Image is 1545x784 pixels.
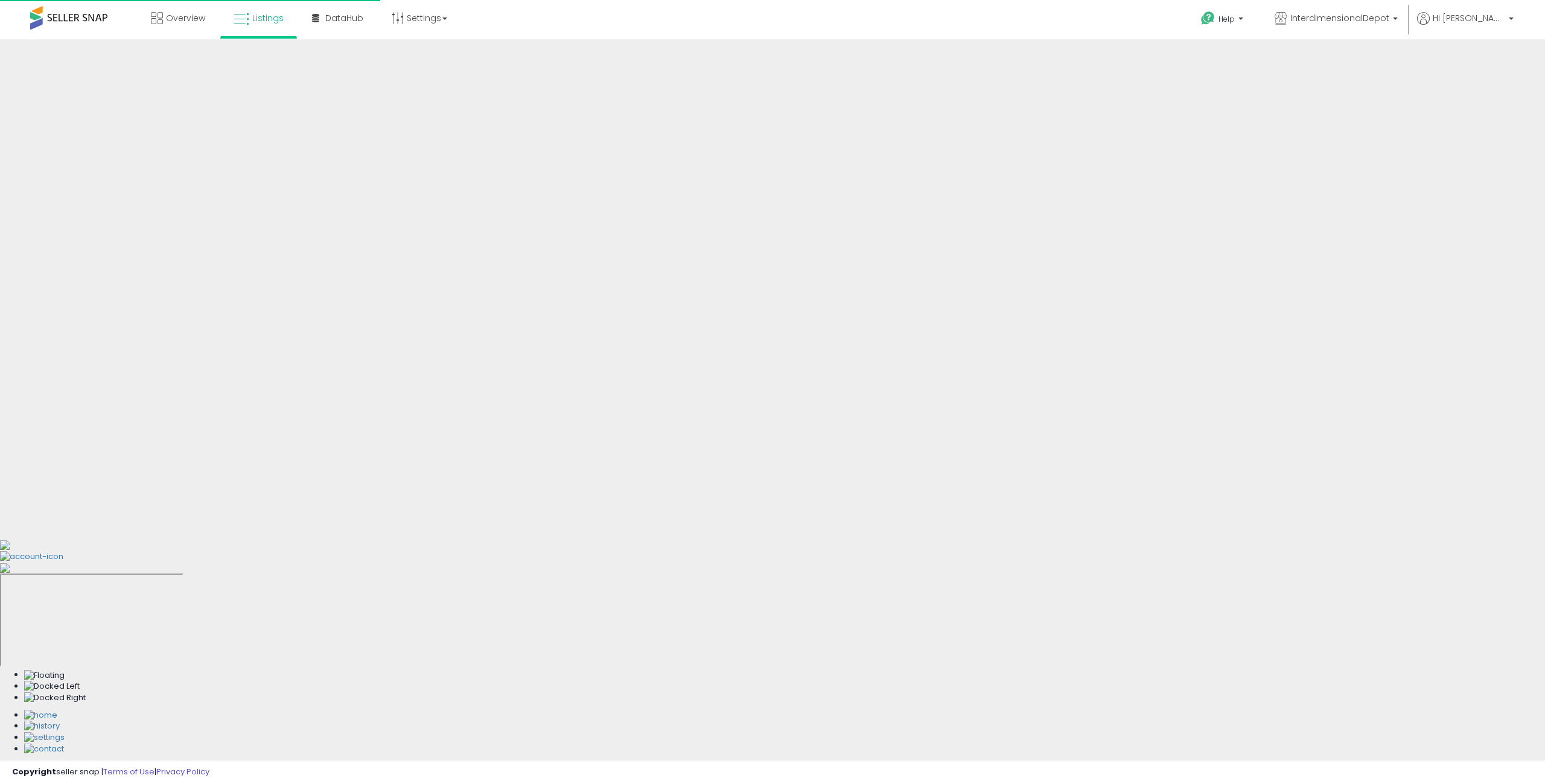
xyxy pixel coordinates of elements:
i: Get Help [1200,11,1215,26]
span: InterdimensionalDepot [1290,12,1389,24]
img: Contact [24,744,64,755]
img: Floating [24,670,65,681]
span: Overview [166,12,205,24]
img: Docked Left [24,681,80,692]
img: History [24,721,60,732]
img: Home [24,710,57,721]
a: Help [1191,2,1255,39]
img: Settings [24,732,65,744]
span: Help [1218,14,1235,24]
span: Hi [PERSON_NAME] [1433,12,1505,24]
a: Hi [PERSON_NAME] [1417,12,1514,39]
img: Docked Right [24,692,86,704]
span: DataHub [325,12,363,24]
span: Listings [252,12,284,24]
